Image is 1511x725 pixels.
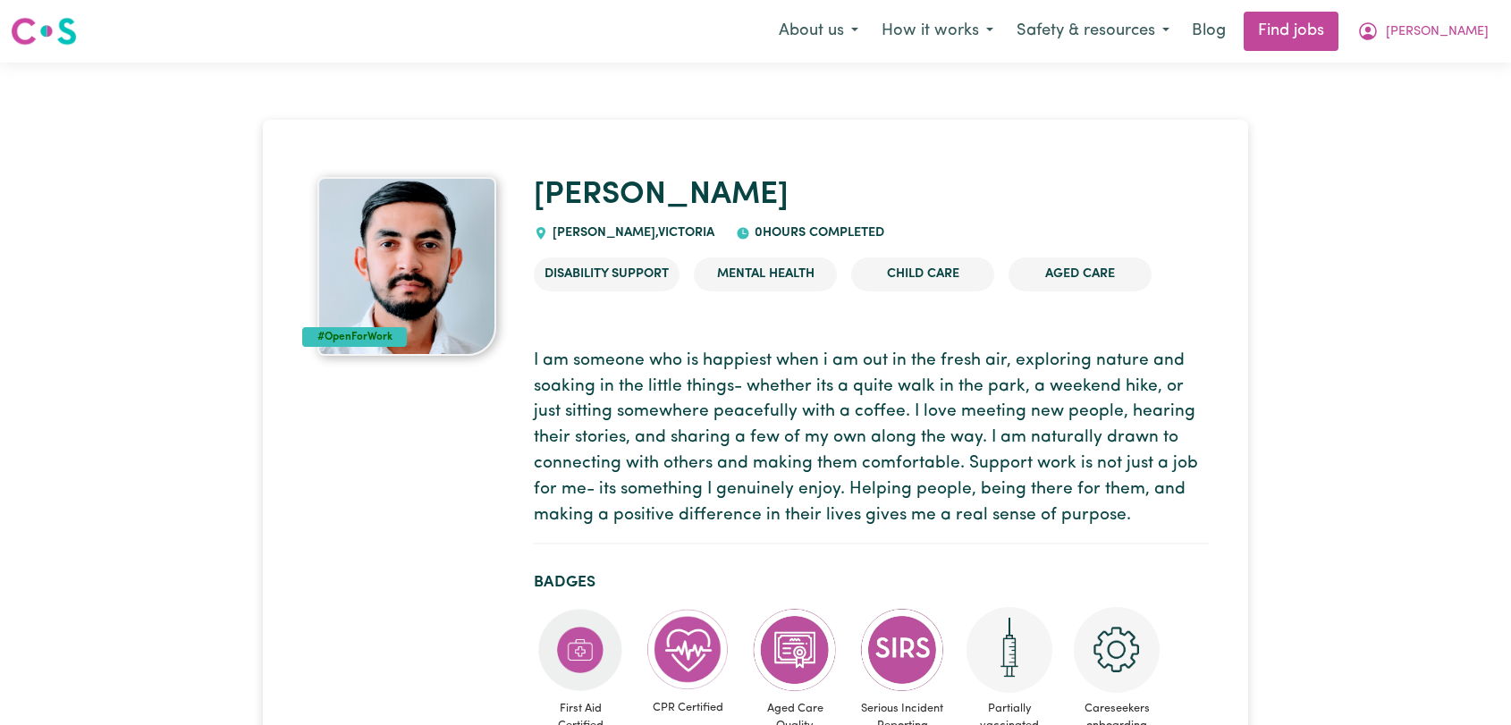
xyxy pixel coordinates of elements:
img: Care and support worker has completed First Aid Certification [537,607,623,693]
img: Bijaya [317,177,496,356]
button: Safety & resources [1005,13,1181,50]
span: CPR Certified [641,692,734,723]
p: I am someone who is happiest when i am out in the fresh air, exploring nature and soaking in the ... [534,349,1209,529]
a: Blog [1181,12,1237,51]
span: [PERSON_NAME] , Victoria [548,226,714,240]
button: How it works [870,13,1005,50]
li: Disability Support [534,257,680,291]
li: Mental Health [694,257,837,291]
a: [PERSON_NAME] [534,180,789,211]
img: CS Academy: Serious Incident Reporting Scheme course completed [859,607,945,693]
h2: Badges [534,573,1209,592]
a: Find jobs [1244,12,1338,51]
a: Bijaya's profile picture'#OpenForWork [302,177,513,356]
div: #OpenForWork [302,327,408,347]
img: Careseekers logo [11,15,77,47]
li: Aged Care [1009,257,1152,291]
span: [PERSON_NAME] [1386,22,1489,42]
a: Careseekers logo [11,11,77,52]
button: About us [767,13,870,50]
button: My Account [1346,13,1500,50]
li: Child care [851,257,994,291]
img: CS Academy: Careseekers Onboarding course completed [1074,607,1160,693]
img: Care and support worker has completed CPR Certification [645,607,730,693]
img: CS Academy: Aged Care Quality Standards & Code of Conduct course completed [752,607,838,693]
img: Care and support worker has received 1 dose of the COVID-19 vaccine [967,607,1052,693]
span: 0 hours completed [750,226,884,240]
